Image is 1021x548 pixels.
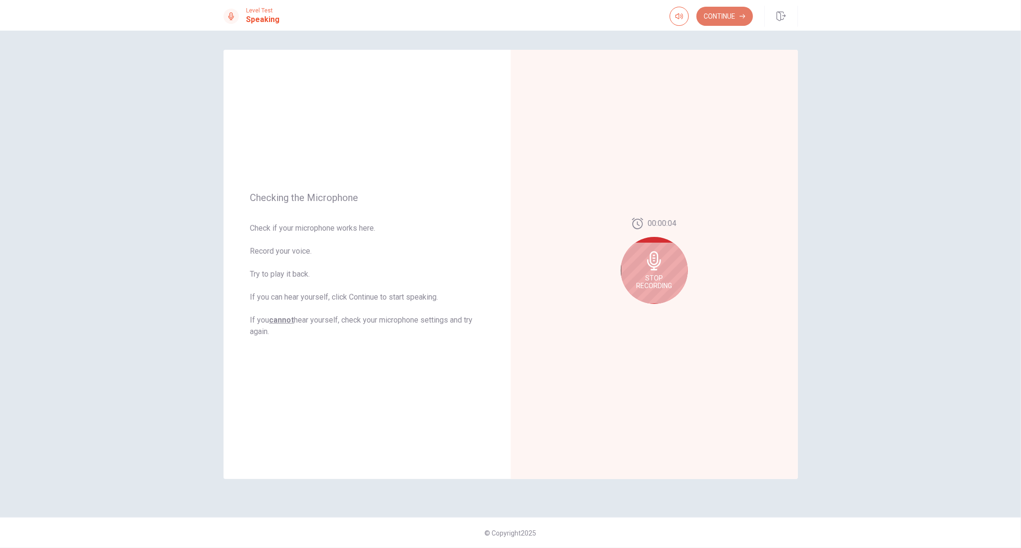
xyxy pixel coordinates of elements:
[636,274,672,290] span: Stop Recording
[269,315,294,324] u: cannot
[648,218,676,229] span: 00:00:04
[247,14,280,25] h1: Speaking
[250,223,484,337] span: Check if your microphone works here. Record your voice. Try to play it back. If you can hear your...
[621,237,688,304] div: Stop Recording
[696,7,753,26] button: Continue
[250,192,484,203] span: Checking the Microphone
[485,529,537,537] span: © Copyright 2025
[247,7,280,14] span: Level Test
